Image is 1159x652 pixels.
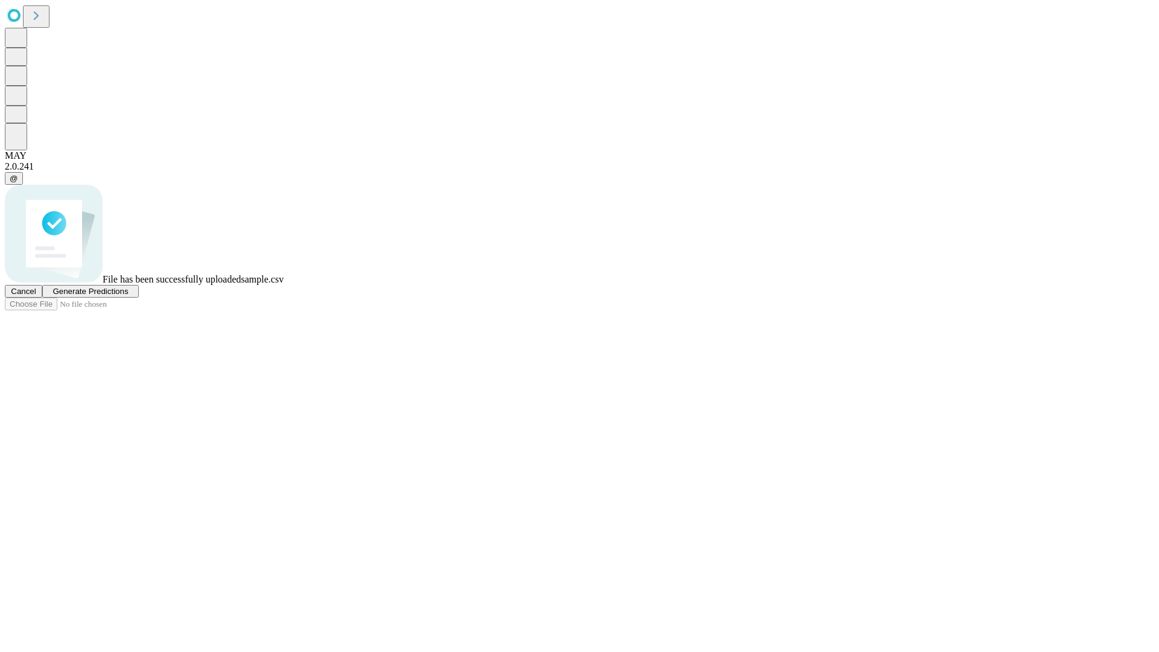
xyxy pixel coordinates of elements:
button: Cancel [5,285,42,298]
span: Cancel [11,287,36,296]
button: Generate Predictions [42,285,139,298]
span: File has been successfully uploaded [103,274,241,284]
span: sample.csv [241,274,284,284]
button: @ [5,172,23,185]
div: 2.0.241 [5,161,1154,172]
span: Generate Predictions [53,287,128,296]
span: @ [10,174,18,183]
div: MAY [5,150,1154,161]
